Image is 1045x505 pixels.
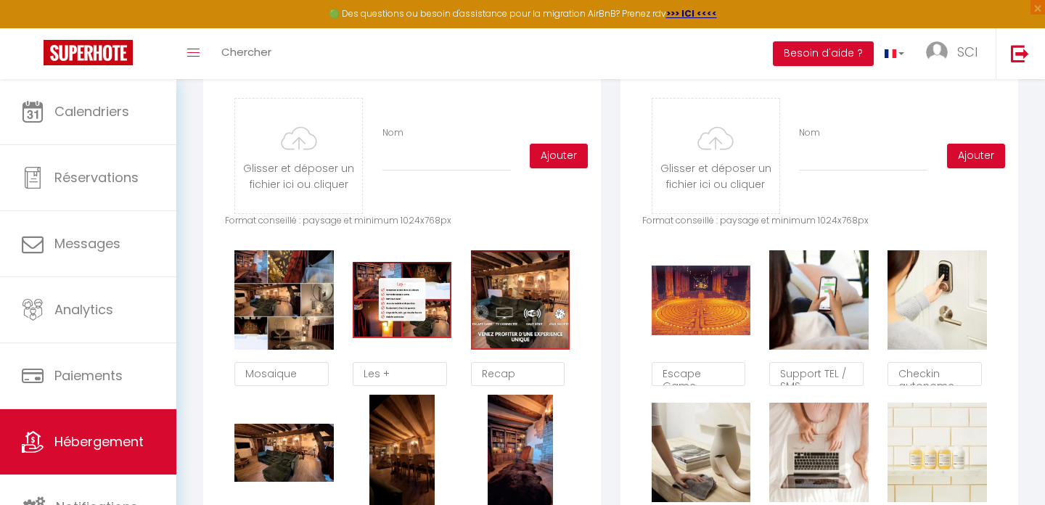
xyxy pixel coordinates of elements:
button: Besoin d'aide ? [773,41,874,66]
p: Format conseillé : paysage et minimum 1024x768px [642,214,996,228]
button: Ajouter [530,144,588,168]
span: Paiements [54,366,123,385]
span: Réservations [54,168,139,186]
a: >>> ICI <<<< [666,7,717,20]
span: SCI [957,43,978,61]
p: Format conseillé : paysage et minimum 1024x768px [225,214,579,228]
a: ... SCI [915,28,996,79]
label: Nom [382,126,403,140]
span: Calendriers [54,102,129,120]
img: ... [926,41,948,63]
label: Nom [799,126,820,140]
span: Messages [54,234,120,252]
img: Super Booking [44,40,133,65]
span: Analytics [54,300,113,319]
a: Chercher [210,28,282,79]
button: Ajouter [947,144,1005,168]
span: Hébergement [54,432,144,451]
span: Chercher [221,44,271,59]
img: logout [1011,44,1029,62]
